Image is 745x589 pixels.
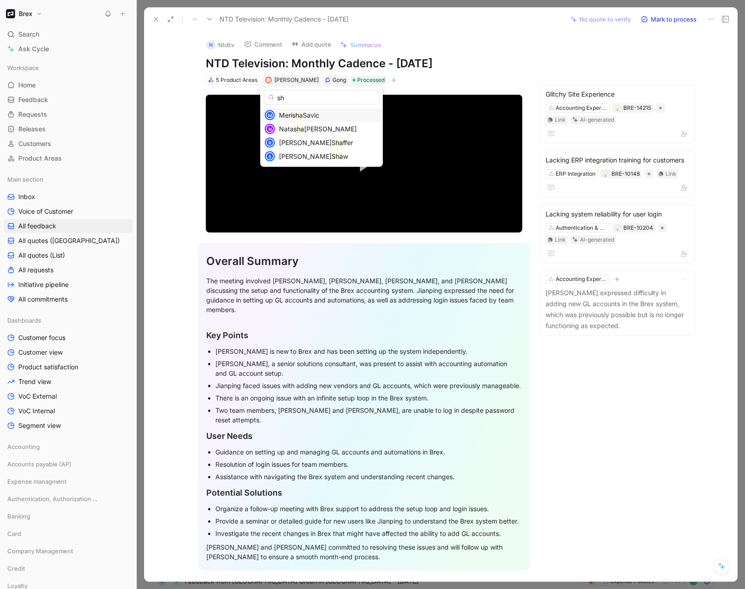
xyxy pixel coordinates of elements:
div: M [266,111,274,119]
span: ffer [343,139,353,146]
span: Meri [279,111,292,119]
div: N [266,125,274,133]
div: R [266,139,274,147]
span: Savic [303,111,319,119]
span: [PERSON_NAME] [304,125,357,133]
input: Search reporter [264,90,379,105]
span: w [343,152,348,160]
span: [PERSON_NAME] [279,152,332,160]
mark: sha [292,111,303,119]
span: Nata [279,125,294,133]
mark: Sha [332,152,343,160]
div: S [266,152,274,161]
span: [PERSON_NAME] [279,139,332,146]
mark: sha [294,125,304,133]
mark: Sha [332,139,343,146]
